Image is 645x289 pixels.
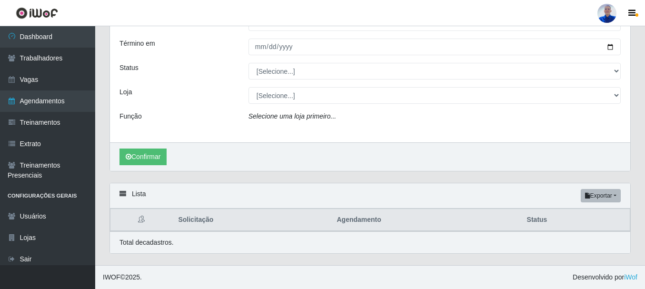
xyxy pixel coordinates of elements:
label: Função [119,111,142,121]
th: Status [521,209,630,231]
i: Selecione uma loja primeiro... [248,112,336,120]
th: Solicitação [172,209,331,231]
label: Loja [119,87,132,97]
img: CoreUI Logo [16,7,58,19]
span: Desenvolvido por [573,272,637,282]
button: Confirmar [119,149,167,165]
label: Status [119,63,139,73]
p: Total de cadastros. [119,238,174,248]
label: Término em [119,39,155,49]
th: Agendamento [331,209,521,231]
button: Exportar [581,189,621,202]
div: Lista [110,183,630,209]
span: IWOF [103,273,120,281]
input: 00/00/0000 [248,39,621,55]
a: iWof [624,273,637,281]
span: © 2025 . [103,272,142,282]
